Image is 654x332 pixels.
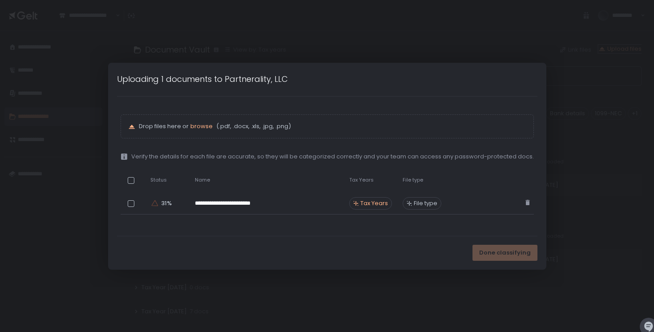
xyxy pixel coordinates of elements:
[150,177,167,183] span: Status
[131,153,534,161] span: Verify the details for each file are accurate, so they will be categorized correctly and your tea...
[214,122,291,130] span: (.pdf, .docx, .xls, .jpg, .png)
[161,199,175,207] span: 31%
[349,177,374,183] span: Tax Years
[117,73,288,85] h1: Uploading 1 documents to Partnerality, LLC
[139,122,526,130] p: Drop files here or
[414,199,437,207] span: File type
[190,122,213,130] button: browse
[403,177,423,183] span: File type
[195,177,210,183] span: Name
[360,199,388,207] span: Tax Years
